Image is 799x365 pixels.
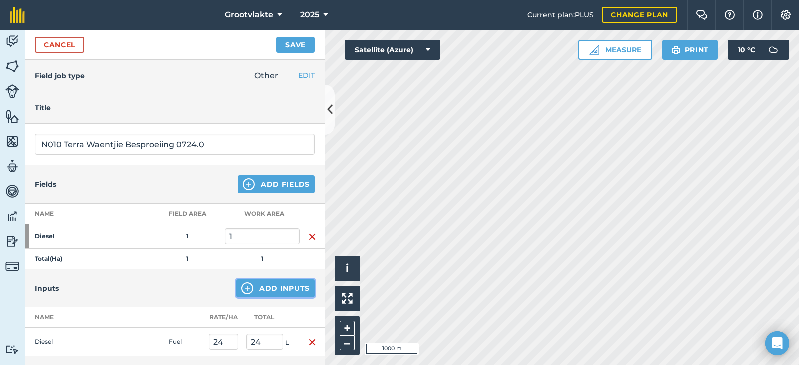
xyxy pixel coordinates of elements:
[738,40,755,60] span: 10 ° C
[186,255,189,262] strong: 1
[225,204,300,224] th: Work area
[242,328,300,356] td: L
[205,307,242,328] th: Rate/ Ha
[35,179,56,190] h4: Fields
[150,224,225,249] td: 1
[243,178,255,190] img: svg+xml;base64,PHN2ZyB4bWxucz0iaHR0cDovL3d3dy53My5vcmcvMjAwMC9zdmciIHdpZHRoPSIxNCIgaGVpZ2h0PSIyNC...
[261,255,264,262] strong: 1
[5,109,19,124] img: svg+xml;base64,PHN2ZyB4bWxucz0iaHR0cDovL3d3dy53My5vcmcvMjAwMC9zdmciIHdpZHRoPSI1NiIgaGVpZ2h0PSI2MC...
[5,259,19,273] img: svg+xml;base64,PD94bWwgdmVyc2lvbj0iMS4wIiBlbmNvZGluZz0idXRmLTgiPz4KPCEtLSBHZW5lcmF0b3I6IEFkb2JlIE...
[308,231,316,243] img: svg+xml;base64,PHN2ZyB4bWxucz0iaHR0cDovL3d3dy53My5vcmcvMjAwMC9zdmciIHdpZHRoPSIxNiIgaGVpZ2h0PSIyNC...
[5,159,19,174] img: svg+xml;base64,PD94bWwgdmVyc2lvbj0iMS4wIiBlbmNvZGluZz0idXRmLTgiPz4KPCEtLSBHZW5lcmF0b3I6IEFkb2JlIE...
[728,40,789,60] button: 10 °C
[602,7,677,23] a: Change plan
[225,9,273,21] span: Grootvlakte
[35,70,85,81] h4: Field job type
[35,37,84,53] a: Cancel
[25,328,125,356] td: Diesel
[35,102,315,113] h4: Title
[165,328,205,356] td: Fuel
[35,134,315,155] input: What needs doing?
[5,234,19,249] img: svg+xml;base64,PD94bWwgdmVyc2lvbj0iMS4wIiBlbmNvZGluZz0idXRmLTgiPz4KPCEtLSBHZW5lcmF0b3I6IEFkb2JlIE...
[298,70,315,81] button: EDIT
[35,283,59,294] h4: Inputs
[254,71,278,80] span: Other
[724,10,736,20] img: A question mark icon
[763,40,783,60] img: svg+xml;base64,PD94bWwgdmVyc2lvbj0iMS4wIiBlbmNvZGluZz0idXRmLTgiPz4KPCEtLSBHZW5lcmF0b3I6IEFkb2JlIE...
[308,336,316,348] img: svg+xml;base64,PHN2ZyB4bWxucz0iaHR0cDovL3d3dy53My5vcmcvMjAwMC9zdmciIHdpZHRoPSIxNiIgaGVpZ2h0PSIyNC...
[25,307,125,328] th: Name
[753,9,763,21] img: svg+xml;base64,PHN2ZyB4bWxucz0iaHR0cDovL3d3dy53My5vcmcvMjAwMC9zdmciIHdpZHRoPSIxNyIgaGVpZ2h0PSIxNy...
[10,7,25,23] img: fieldmargin Logo
[5,59,19,74] img: svg+xml;base64,PHN2ZyB4bWxucz0iaHR0cDovL3d3dy53My5vcmcvMjAwMC9zdmciIHdpZHRoPSI1NiIgaGVpZ2h0PSI2MC...
[5,84,19,98] img: svg+xml;base64,PD94bWwgdmVyc2lvbj0iMS4wIiBlbmNvZGluZz0idXRmLTgiPz4KPCEtLSBHZW5lcmF0b3I6IEFkb2JlIE...
[242,307,300,328] th: Total
[35,255,62,262] strong: Total ( Ha )
[5,184,19,199] img: svg+xml;base64,PD94bWwgdmVyc2lvbj0iMS4wIiBlbmNvZGluZz0idXRmLTgiPz4KPCEtLSBHZW5lcmF0b3I6IEFkb2JlIE...
[340,336,355,350] button: –
[346,262,349,274] span: i
[238,175,315,193] button: Add Fields
[5,209,19,224] img: svg+xml;base64,PD94bWwgdmVyc2lvbj0iMS4wIiBlbmNvZGluZz0idXRmLTgiPz4KPCEtLSBHZW5lcmF0b3I6IEFkb2JlIE...
[300,9,319,21] span: 2025
[589,45,599,55] img: Ruler icon
[780,10,792,20] img: A cog icon
[335,256,360,281] button: i
[35,232,113,240] strong: Diesel
[276,37,315,53] button: Save
[340,321,355,336] button: +
[696,10,708,20] img: Two speech bubbles overlapping with the left bubble in the forefront
[662,40,718,60] button: Print
[342,293,353,304] img: Four arrows, one pointing top left, one top right, one bottom right and the last bottom left
[578,40,652,60] button: Measure
[25,204,150,224] th: Name
[345,40,440,60] button: Satellite (Azure)
[765,331,789,355] div: Open Intercom Messenger
[5,134,19,149] img: svg+xml;base64,PHN2ZyB4bWxucz0iaHR0cDovL3d3dy53My5vcmcvMjAwMC9zdmciIHdpZHRoPSI1NiIgaGVpZ2h0PSI2MC...
[5,34,19,49] img: svg+xml;base64,PD94bWwgdmVyc2lvbj0iMS4wIiBlbmNvZGluZz0idXRmLTgiPz4KPCEtLSBHZW5lcmF0b3I6IEFkb2JlIE...
[5,345,19,354] img: svg+xml;base64,PD94bWwgdmVyc2lvbj0iMS4wIiBlbmNvZGluZz0idXRmLTgiPz4KPCEtLSBHZW5lcmF0b3I6IEFkb2JlIE...
[671,44,681,56] img: svg+xml;base64,PHN2ZyB4bWxucz0iaHR0cDovL3d3dy53My5vcmcvMjAwMC9zdmciIHdpZHRoPSIxOSIgaGVpZ2h0PSIyNC...
[241,282,253,294] img: svg+xml;base64,PHN2ZyB4bWxucz0iaHR0cDovL3d3dy53My5vcmcvMjAwMC9zdmciIHdpZHRoPSIxNCIgaGVpZ2h0PSIyNC...
[527,9,594,20] span: Current plan : PLUS
[150,204,225,224] th: Field Area
[236,279,315,297] button: Add Inputs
